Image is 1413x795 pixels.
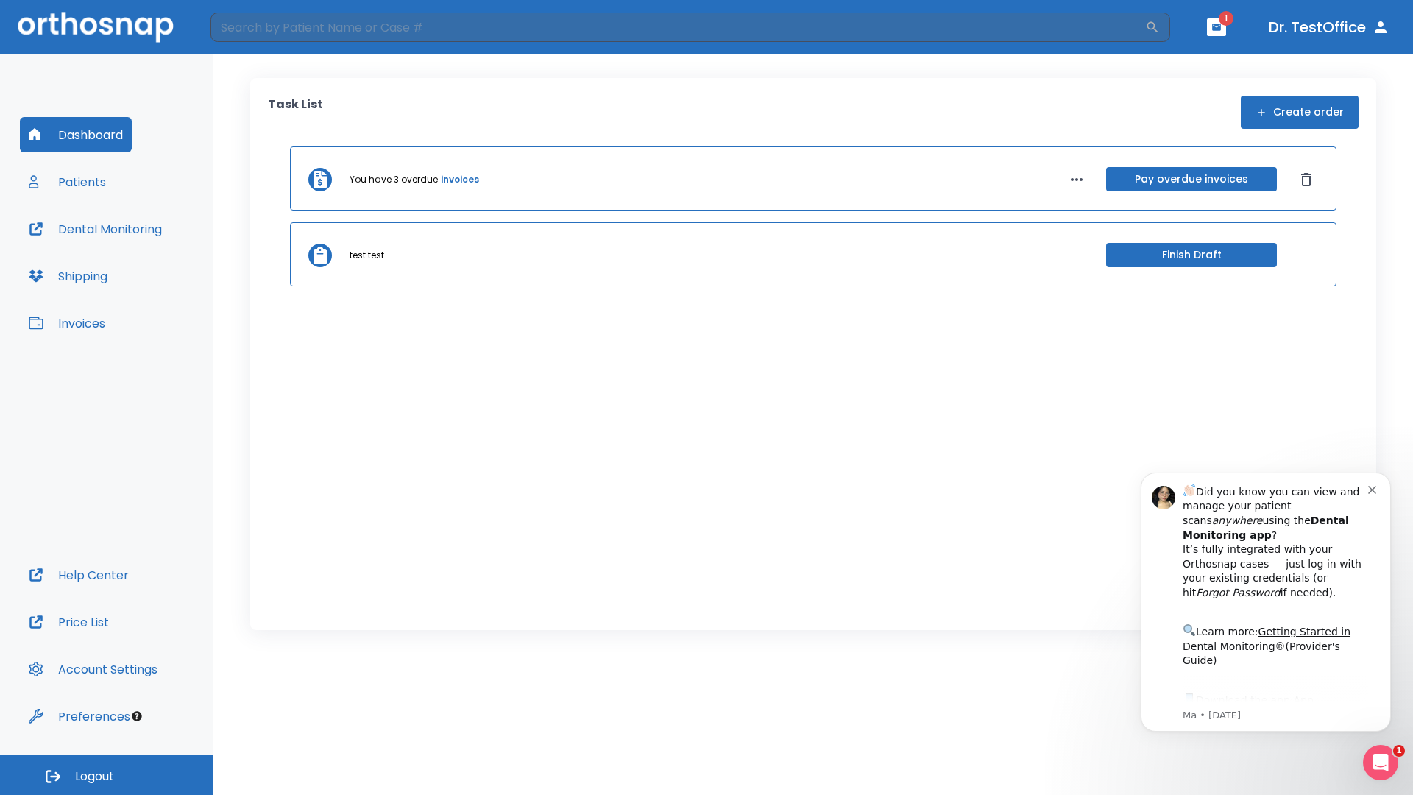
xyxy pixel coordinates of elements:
[1363,745,1398,780] iframe: Intercom live chat
[75,768,114,785] span: Logout
[1106,243,1277,267] button: Finish Draft
[20,117,132,152] button: Dashboard
[268,96,323,129] p: Task List
[441,173,479,186] a: invoices
[20,651,166,687] button: Account Settings
[1119,451,1413,755] iframe: Intercom notifications message
[350,173,438,186] p: You have 3 overdue
[20,699,139,734] button: Preferences
[20,604,118,640] button: Price List
[1106,167,1277,191] button: Pay overdue invoices
[64,244,195,270] a: App Store
[130,710,144,723] div: Tooltip anchor
[350,249,384,262] p: test test
[20,557,138,593] button: Help Center
[249,32,261,43] button: Dismiss notification
[210,13,1145,42] input: Search by Patient Name or Case #
[1241,96,1359,129] button: Create order
[64,240,249,315] div: Download the app: | ​ Let us know if you need help getting started!
[64,258,249,272] p: Message from Ma, sent 1w ago
[20,258,116,294] button: Shipping
[20,164,115,199] button: Patients
[1263,14,1395,40] button: Dr. TestOffice
[18,12,174,42] img: Orthosnap
[1219,11,1233,26] span: 1
[20,305,114,341] button: Invoices
[1295,168,1318,191] button: Dismiss
[20,211,171,247] button: Dental Monitoring
[1393,745,1405,757] span: 1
